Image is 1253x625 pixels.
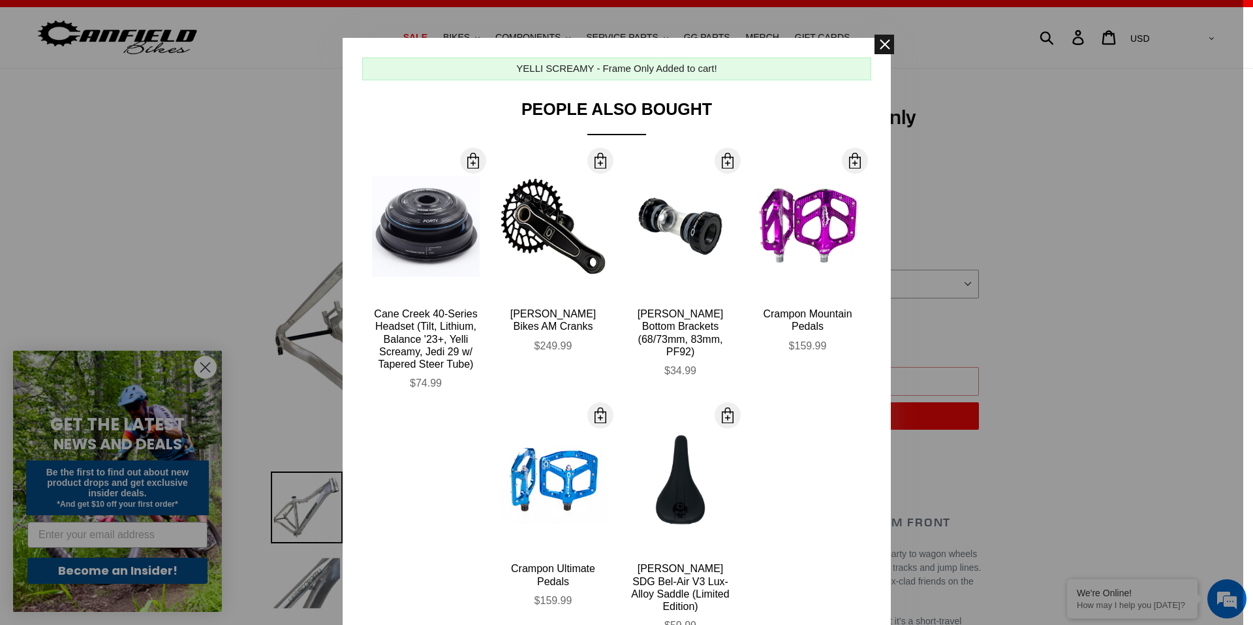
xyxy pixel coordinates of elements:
div: Minimize live chat window [214,7,245,38]
span: We're online! [76,165,180,296]
div: Chat with us now [87,73,239,90]
span: $159.99 [789,340,827,351]
img: Canfield-Bottom-Bracket-73mm-Shopify_large.jpg [626,172,734,280]
span: $74.99 [410,377,442,389]
div: Crampon Mountain Pedals [754,308,861,332]
div: Crampon Ultimate Pedals [499,562,607,587]
div: [PERSON_NAME] Bottom Brackets (68/73mm, 83mm, PF92) [626,308,734,358]
img: Canfield-SDG-Bel-Air-Saddle_large.jpg [626,427,734,535]
div: YELLI SCREAMY - Frame Only Added to cart! [516,61,717,76]
img: d_696896380_company_1647369064580_696896380 [42,65,74,98]
img: Canfield-Crampon-Ultimate-Blue_large.jpg [499,427,607,535]
span: $34.99 [664,365,696,376]
div: Navigation go back [14,72,34,91]
img: Canfield-Crank-ABRing-2_df4c4e77-9ee2-41fa-a362-64b584e1fd51_large.jpg [499,172,607,280]
img: Canfield-Crampon-Mountain-Purple-Shopify_large.jpg [754,172,861,280]
div: [PERSON_NAME] Bikes AM Cranks [499,308,607,332]
img: 42-BAA0533K9673-500x471_large.jpg [372,176,480,277]
div: Cane Creek 40-Series Headset (Tilt, Lithium, Balance '23+, Yelli Screamy, Jedi 29 w/ Tapered Stee... [372,308,480,370]
div: People Also Bought [362,100,871,135]
div: [PERSON_NAME] SDG Bel-Air V3 Lux-Alloy Saddle (Limited Edition) [626,562,734,613]
span: $159.99 [534,595,572,606]
textarea: Type your message and hit 'Enter' [7,357,249,402]
span: $249.99 [534,340,572,351]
